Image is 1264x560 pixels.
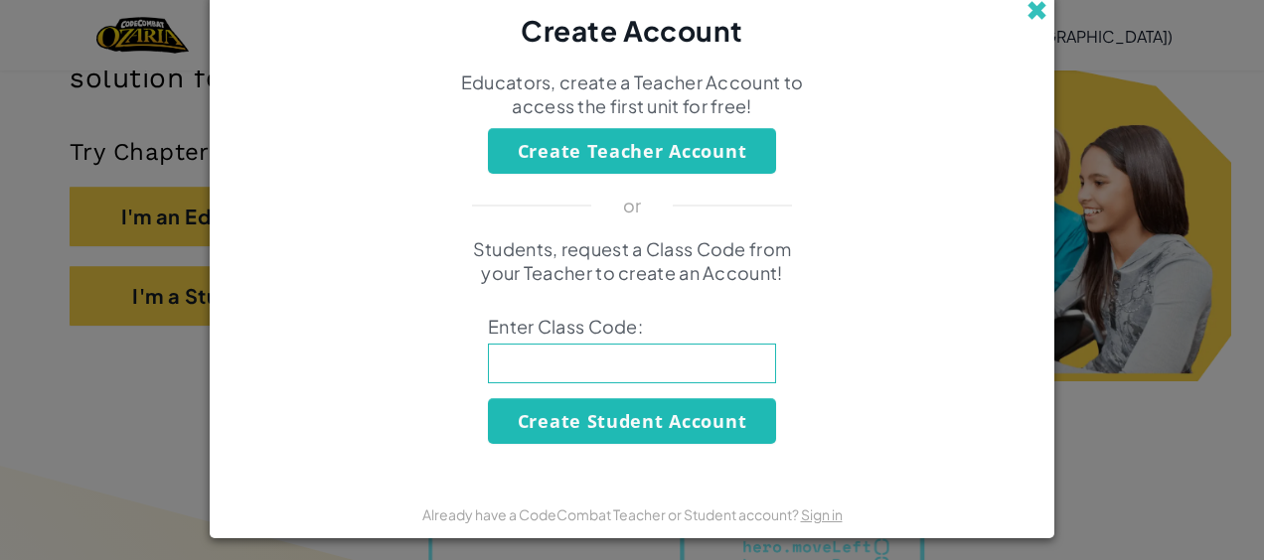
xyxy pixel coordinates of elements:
[422,505,801,523] span: Already have a CodeCombat Teacher or Student account?
[488,315,776,339] span: Enter Class Code:
[458,70,806,118] p: Educators, create a Teacher Account to access the first unit for free!
[458,237,806,285] p: Students, request a Class Code from your Teacher to create an Account!
[521,13,743,48] span: Create Account
[623,194,642,217] p: or
[488,398,776,444] button: Create Student Account
[801,505,843,523] a: Sign in
[488,128,776,174] button: Create Teacher Account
